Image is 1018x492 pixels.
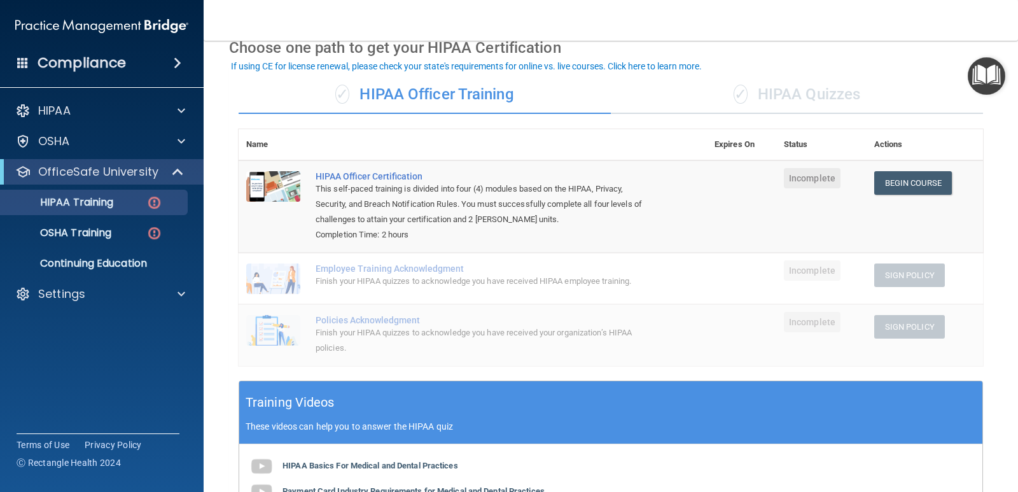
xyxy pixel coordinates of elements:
div: Finish your HIPAA quizzes to acknowledge you have received your organization’s HIPAA policies. [316,325,643,356]
p: OfficeSafe University [38,164,158,179]
h4: Compliance [38,54,126,72]
a: Terms of Use [17,439,69,451]
span: Incomplete [784,260,840,281]
span: ✓ [335,85,349,104]
div: Employee Training Acknowledgment [316,264,643,274]
th: Name [239,129,308,160]
div: HIPAA Quizzes [611,76,983,114]
p: OSHA [38,134,70,149]
h5: Training Videos [246,391,335,414]
a: OSHA [15,134,185,149]
button: Sign Policy [874,315,945,339]
a: OfficeSafe University [15,164,185,179]
p: OSHA Training [8,227,111,239]
span: Incomplete [784,312,840,332]
span: Incomplete [784,168,840,188]
button: If using CE for license renewal, please check your state's requirements for online vs. live cours... [229,60,704,73]
div: If using CE for license renewal, please check your state's requirements for online vs. live cours... [231,62,702,71]
div: HIPAA Officer Training [239,76,611,114]
a: HIPAA Officer Certification [316,171,643,181]
img: danger-circle.6113f641.png [146,225,162,241]
img: gray_youtube_icon.38fcd6cc.png [249,454,274,479]
p: HIPAA [38,103,71,118]
p: Continuing Education [8,257,182,270]
img: danger-circle.6113f641.png [146,195,162,211]
a: Privacy Policy [85,439,142,451]
p: These videos can help you to answer the HIPAA quiz [246,421,976,432]
th: Status [776,129,867,160]
div: Completion Time: 2 hours [316,227,643,242]
b: HIPAA Basics For Medical and Dental Practices [282,461,458,470]
button: Open Resource Center [968,57,1005,95]
div: This self-paced training is divided into four (4) modules based on the HIPAA, Privacy, Security, ... [316,181,643,227]
th: Expires On [707,129,776,160]
img: PMB logo [15,13,188,39]
div: Policies Acknowledgment [316,315,643,325]
a: HIPAA [15,103,185,118]
div: Choose one path to get your HIPAA Certification [229,29,993,66]
p: HIPAA Training [8,196,113,209]
span: Ⓒ Rectangle Health 2024 [17,456,121,469]
p: Settings [38,286,85,302]
span: ✓ [734,85,748,104]
a: Begin Course [874,171,952,195]
a: Settings [15,286,185,302]
th: Actions [867,129,983,160]
button: Sign Policy [874,264,945,287]
div: Finish your HIPAA quizzes to acknowledge you have received HIPAA employee training. [316,274,643,289]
